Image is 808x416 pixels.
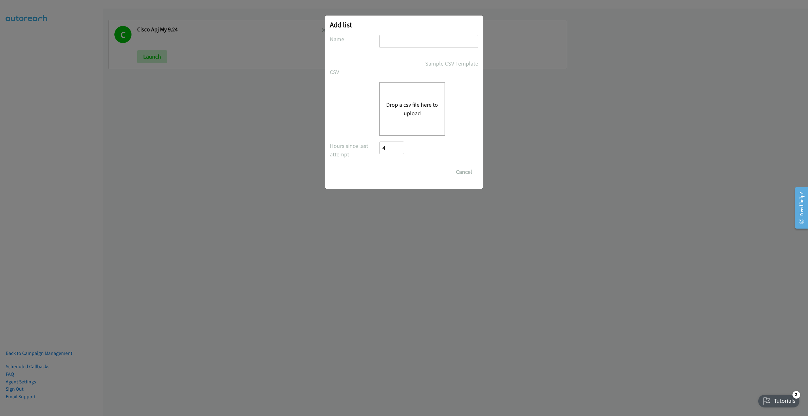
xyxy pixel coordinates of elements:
label: Name [330,35,379,43]
iframe: Resource Center [790,183,808,233]
label: Hours since last attempt [330,142,379,159]
button: Drop a csv file here to upload [386,100,438,117]
iframe: Checklist [754,388,803,411]
label: CSV [330,68,379,76]
h2: Add list [330,20,478,29]
a: Sample CSV Template [425,59,478,68]
button: Cancel [450,166,478,178]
